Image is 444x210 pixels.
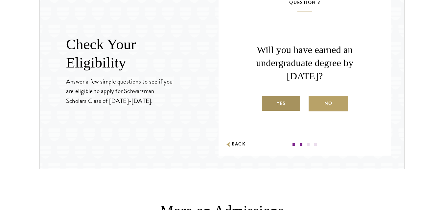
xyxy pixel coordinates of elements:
[66,77,174,105] p: Answer a few simple questions to see if you are eligible to apply for Schwarzman Scholars Class o...
[238,43,372,83] p: Will you have earned an undergraduate degree by [DATE]?
[66,35,219,72] h2: Check Your Eligibility
[261,96,301,111] label: Yes
[309,96,348,111] label: No
[225,141,246,148] button: Back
